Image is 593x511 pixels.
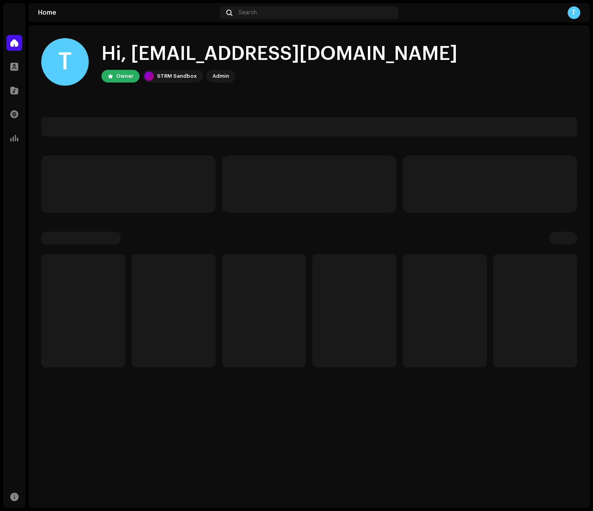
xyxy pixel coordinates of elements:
div: Hi, [EMAIL_ADDRESS][DOMAIN_NAME] [101,41,457,67]
div: T [41,38,89,86]
div: Owner [116,71,133,81]
span: Search [239,10,257,16]
div: STRM Sandbox [157,71,197,81]
div: Home [38,10,217,16]
div: Admin [212,71,229,81]
div: T [568,6,580,19]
